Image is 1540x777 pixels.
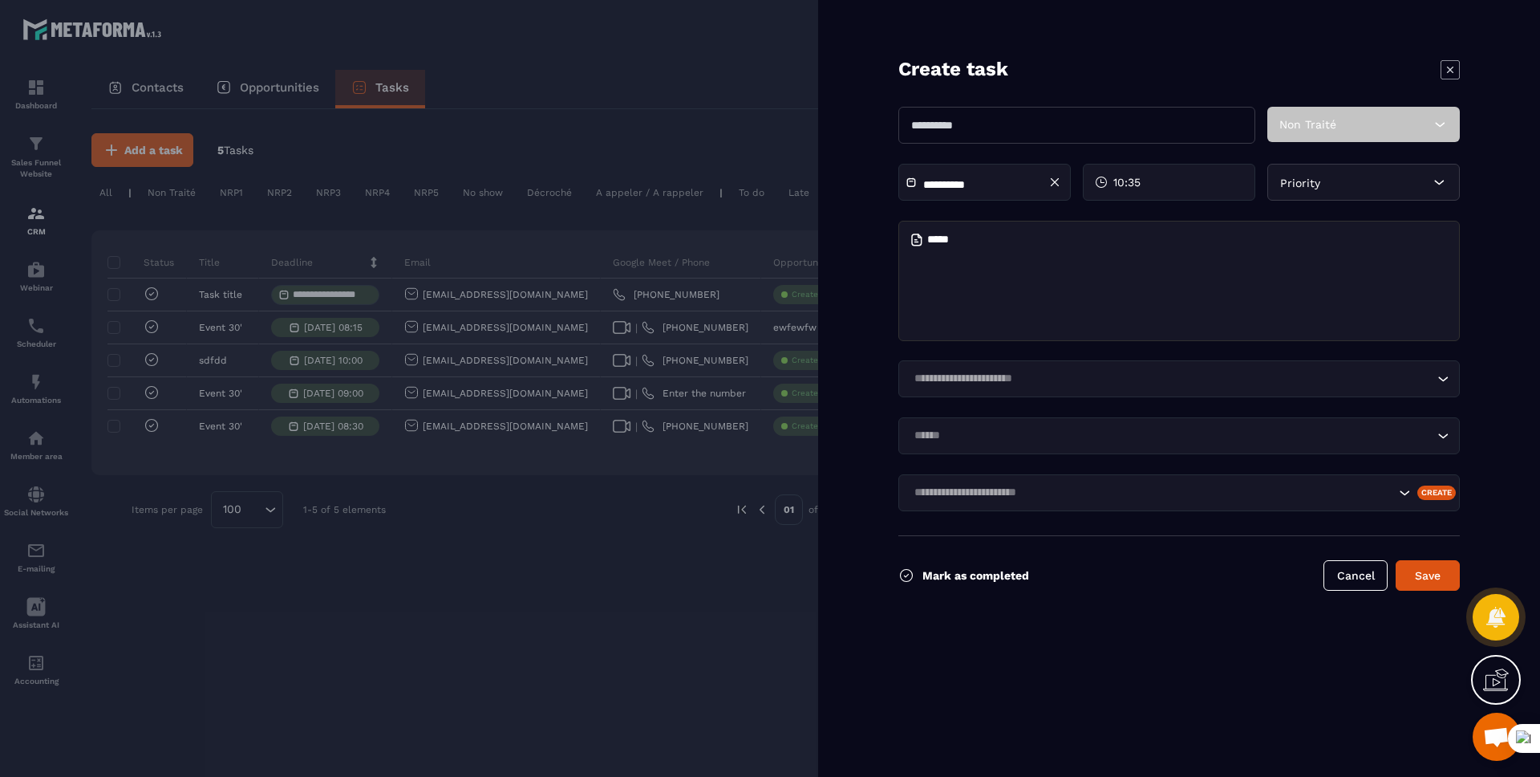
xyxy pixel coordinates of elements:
[909,427,1433,445] input: Search for option
[909,484,1395,502] input: Search for option
[1396,560,1460,591] button: Save
[898,417,1460,454] div: Search for option
[1473,713,1521,761] div: Mở cuộc trò chuyện
[922,569,1029,582] p: Mark as completed
[1113,174,1141,190] span: 10:35
[1417,486,1457,500] div: Create
[1323,560,1388,591] button: Cancel
[1280,177,1320,189] span: Priority
[898,56,1008,83] p: Create task
[1279,118,1336,131] span: Non Traité
[898,474,1460,511] div: Search for option
[898,360,1460,397] div: Search for option
[909,370,1433,388] input: Search for option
